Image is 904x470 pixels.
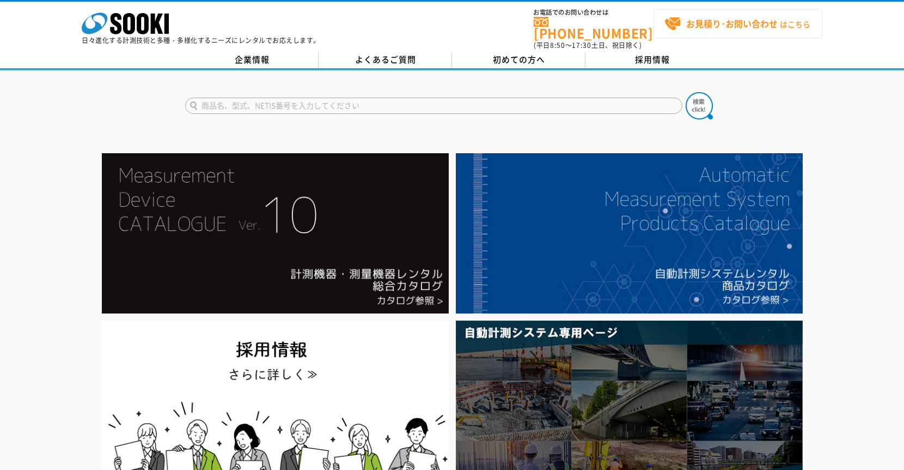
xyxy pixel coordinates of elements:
span: 17:30 [572,40,591,50]
a: お見積り･お問い合わせはこちら [653,9,822,38]
strong: お見積り･お問い合わせ [686,17,778,30]
a: 初めての方へ [452,52,585,68]
img: btn_search.png [686,92,713,119]
img: Catalog Ver10 [102,153,449,314]
span: 初めての方へ [493,53,545,65]
span: (平日 ～ 土日、祝日除く) [534,40,642,50]
input: 商品名、型式、NETIS番号を入力してください [185,98,682,114]
img: 自動計測システムカタログ [456,153,803,314]
span: はこちら [664,16,810,32]
span: お電話でのお問い合わせは [534,9,653,16]
span: 8:50 [550,40,565,50]
a: 企業情報 [185,52,319,68]
a: [PHONE_NUMBER] [534,17,653,39]
a: よくあるご質問 [319,52,452,68]
p: 日々進化する計測技術と多種・多様化するニーズにレンタルでお応えします。 [82,37,320,44]
a: 採用情報 [585,52,719,68]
